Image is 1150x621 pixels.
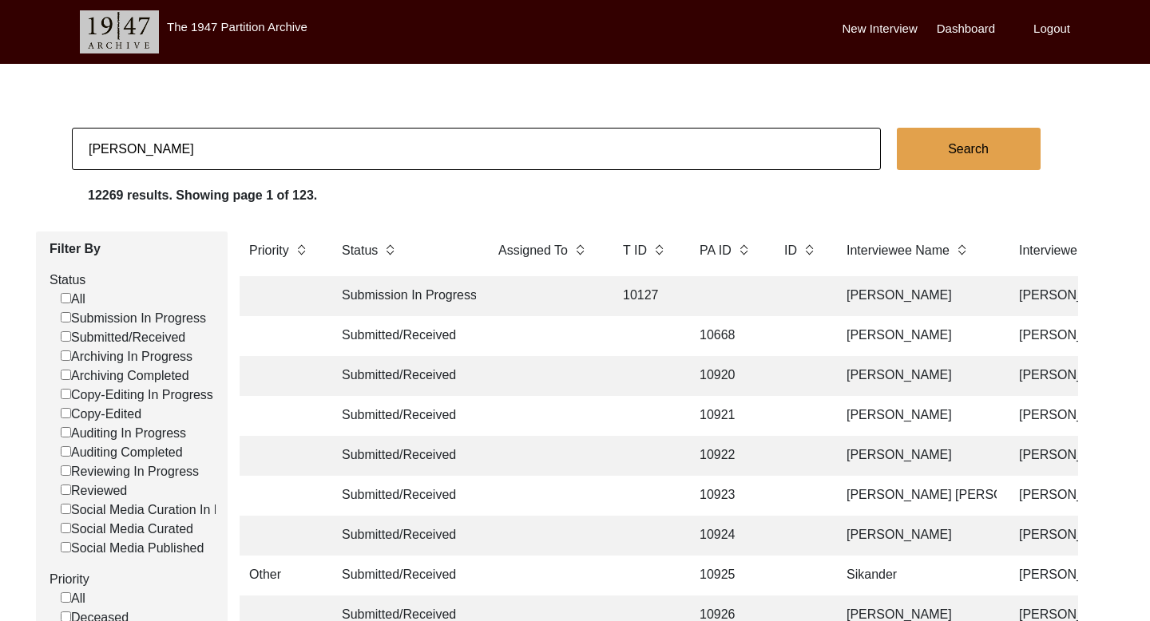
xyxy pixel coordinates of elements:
[61,405,141,424] label: Copy-Edited
[332,396,476,436] td: Submitted/Received
[332,476,476,516] td: Submitted/Received
[72,128,881,170] input: Search...
[61,523,71,533] input: Social Media Curated
[240,556,319,595] td: Other
[61,309,206,328] label: Submission In Progress
[690,436,762,476] td: 10922
[847,241,950,260] label: Interviewee Name
[295,241,307,259] img: sort-button.png
[61,370,71,380] input: Archiving Completed
[61,589,85,608] label: All
[332,436,476,476] td: Submitted/Received
[690,316,762,356] td: 10668
[61,293,71,303] input: All
[690,356,762,396] td: 10920
[61,366,189,386] label: Archiving Completed
[623,241,647,260] label: T ID
[61,504,71,514] input: Social Media Curation In Progress
[837,556,997,595] td: Sikander
[50,239,216,259] label: Filter By
[80,10,159,53] img: header-logo.png
[574,241,585,259] img: sort-button.png
[332,356,476,396] td: Submitted/Received
[61,446,71,457] input: Auditing Completed
[61,481,127,500] label: Reviewed
[61,592,71,603] input: All
[784,241,797,260] label: ID
[61,328,185,347] label: Submitted/Received
[837,516,997,556] td: [PERSON_NAME]
[843,20,918,38] label: New Interview
[690,556,762,595] td: 10925
[690,516,762,556] td: 10924
[332,556,476,595] td: Submitted/Received
[61,500,265,520] label: Social Media Curation In Progress
[61,443,183,462] label: Auditing Completed
[88,186,317,205] label: 12269 results. Showing page 1 of 123.
[61,347,192,366] label: Archiving In Progress
[61,424,186,443] label: Auditing In Progress
[837,436,997,476] td: [PERSON_NAME]
[61,485,71,495] input: Reviewed
[384,241,395,259] img: sort-button.png
[61,350,71,361] input: Archiving In Progress
[837,396,997,436] td: [PERSON_NAME]
[249,241,289,260] label: Priority
[332,316,476,356] td: Submitted/Received
[700,241,732,260] label: PA ID
[837,476,997,516] td: [PERSON_NAME] [PERSON_NAME]
[956,241,967,259] img: sort-button.png
[50,570,216,589] label: Priority
[837,356,997,396] td: [PERSON_NAME]
[61,290,85,309] label: All
[613,276,677,316] td: 10127
[332,276,476,316] td: Submission In Progress
[61,427,71,437] input: Auditing In Progress
[61,386,213,405] label: Copy-Editing In Progress
[61,331,71,342] input: Submitted/Received
[167,20,307,34] label: The 1947 Partition Archive
[61,542,71,552] input: Social Media Published
[690,396,762,436] td: 10921
[61,539,204,558] label: Social Media Published
[61,520,193,539] label: Social Media Curated
[61,462,199,481] label: Reviewing In Progress
[50,271,216,290] label: Status
[837,316,997,356] td: [PERSON_NAME]
[897,128,1041,170] button: Search
[61,389,71,399] input: Copy-Editing In Progress
[61,312,71,322] input: Submission In Progress
[1019,241,1081,260] label: Interviewer
[61,465,71,476] input: Reviewing In Progress
[937,20,995,38] label: Dashboard
[837,276,997,316] td: [PERSON_NAME]
[738,241,749,259] img: sort-button.png
[653,241,664,259] img: sort-button.png
[690,476,762,516] td: 10923
[498,241,568,260] label: Assigned To
[61,408,71,418] input: Copy-Edited
[1033,20,1070,38] label: Logout
[342,241,378,260] label: Status
[803,241,815,259] img: sort-button.png
[332,516,476,556] td: Submitted/Received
